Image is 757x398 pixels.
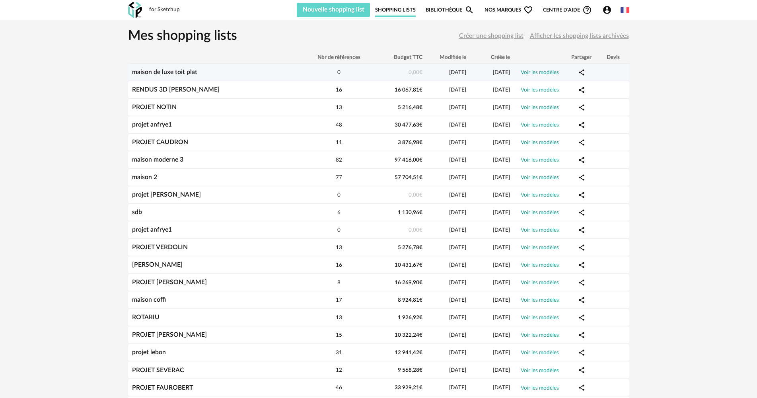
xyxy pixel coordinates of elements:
[578,349,585,355] span: Share Variant icon
[132,367,184,373] a: PROJET SEVERAC
[529,29,629,43] button: Afficher les shopping lists archivées
[336,140,342,145] span: 11
[493,87,510,93] span: [DATE]
[530,33,629,39] span: Afficher les shopping lists archivées
[398,210,422,215] span: 1 130,96
[426,54,470,60] div: Modifiée le
[132,384,193,391] a: PROJET FAUROBERT
[521,192,559,198] a: Voir les modèles
[132,174,157,180] a: maison 2
[493,227,510,233] span: [DATE]
[521,70,559,75] a: Voir les modèles
[419,157,422,163] span: €
[597,54,629,60] div: Devis
[426,3,474,17] a: BibliothèqueMagnify icon
[543,5,592,15] span: Centre d'aideHelp Circle Outline icon
[578,191,585,198] span: Share Variant icon
[419,262,422,268] span: €
[337,192,341,198] span: 0
[297,3,370,17] button: Nouvelle shopping list
[578,156,585,163] span: Share Variant icon
[395,175,422,180] span: 57 704,51
[409,227,422,233] span: 0,00
[578,139,585,145] span: Share Variant icon
[337,70,341,75] span: 0
[336,385,342,390] span: 46
[582,5,592,15] span: Help Circle Outline icon
[419,280,422,285] span: €
[566,54,597,60] div: Partager
[449,332,466,338] span: [DATE]
[336,175,342,180] span: 77
[336,315,342,320] span: 13
[521,122,559,128] a: Voir les modèles
[578,314,585,320] span: Share Variant icon
[132,191,201,198] a: projet [PERSON_NAME]
[485,3,533,17] span: Nos marques
[398,367,422,373] span: 9 568,28
[132,69,197,75] a: maison de luxe toit plat
[395,332,422,338] span: 10 322,24
[493,367,510,373] span: [DATE]
[521,157,559,163] a: Voir les modèles
[578,86,585,93] span: Share Variant icon
[398,315,422,320] span: 1 926,92
[578,384,585,390] span: Share Variant icon
[449,87,466,93] span: [DATE]
[449,140,466,145] span: [DATE]
[449,227,466,233] span: [DATE]
[419,105,422,110] span: €
[336,105,342,110] span: 13
[493,70,510,75] span: [DATE]
[132,209,142,215] a: sdb
[449,245,466,250] span: [DATE]
[132,156,183,163] a: maison moderne 3
[449,315,466,320] span: [DATE]
[395,87,422,93] span: 16 067,81
[578,244,585,250] span: Share Variant icon
[132,279,207,285] a: PROJET [PERSON_NAME]
[578,121,585,128] span: Share Variant icon
[578,261,585,268] span: Share Variant icon
[449,262,466,268] span: [DATE]
[398,105,422,110] span: 5 216,48
[470,54,514,60] div: Créée le
[449,280,466,285] span: [DATE]
[521,227,559,233] a: Voir les modèles
[449,105,466,110] span: [DATE]
[578,104,585,110] span: Share Variant icon
[449,70,466,75] span: [DATE]
[419,245,422,250] span: €
[336,122,342,128] span: 48
[578,297,585,303] span: Share Variant icon
[449,367,466,373] span: [DATE]
[493,157,510,163] span: [DATE]
[449,210,466,215] span: [DATE]
[521,245,559,250] a: Voir les modèles
[128,27,237,45] h1: Mes shopping lists
[578,209,585,215] span: Share Variant icon
[132,349,166,355] a: projet lebon
[449,385,466,390] span: [DATE]
[132,244,188,250] a: PROJET VERDOLIN
[132,104,177,110] a: PROJET NOTIN
[449,297,466,303] span: [DATE]
[602,5,615,15] span: Account Circle icon
[132,261,183,268] a: [PERSON_NAME]
[521,332,559,338] a: Voir les modèles
[132,121,172,128] a: projet anfrye1
[419,122,422,128] span: €
[336,245,342,250] span: 13
[521,315,559,320] a: Voir les modèles
[578,69,585,75] span: Share Variant icon
[449,122,466,128] span: [DATE]
[409,70,422,75] span: 0,00
[578,367,585,373] span: Share Variant icon
[132,314,160,320] a: ROTARIU
[398,140,422,145] span: 3 876,98
[493,122,510,128] span: [DATE]
[375,3,416,17] a: Shopping Lists
[395,385,422,390] span: 33 929,21
[521,175,559,180] a: Voir les modèles
[337,280,341,285] span: 8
